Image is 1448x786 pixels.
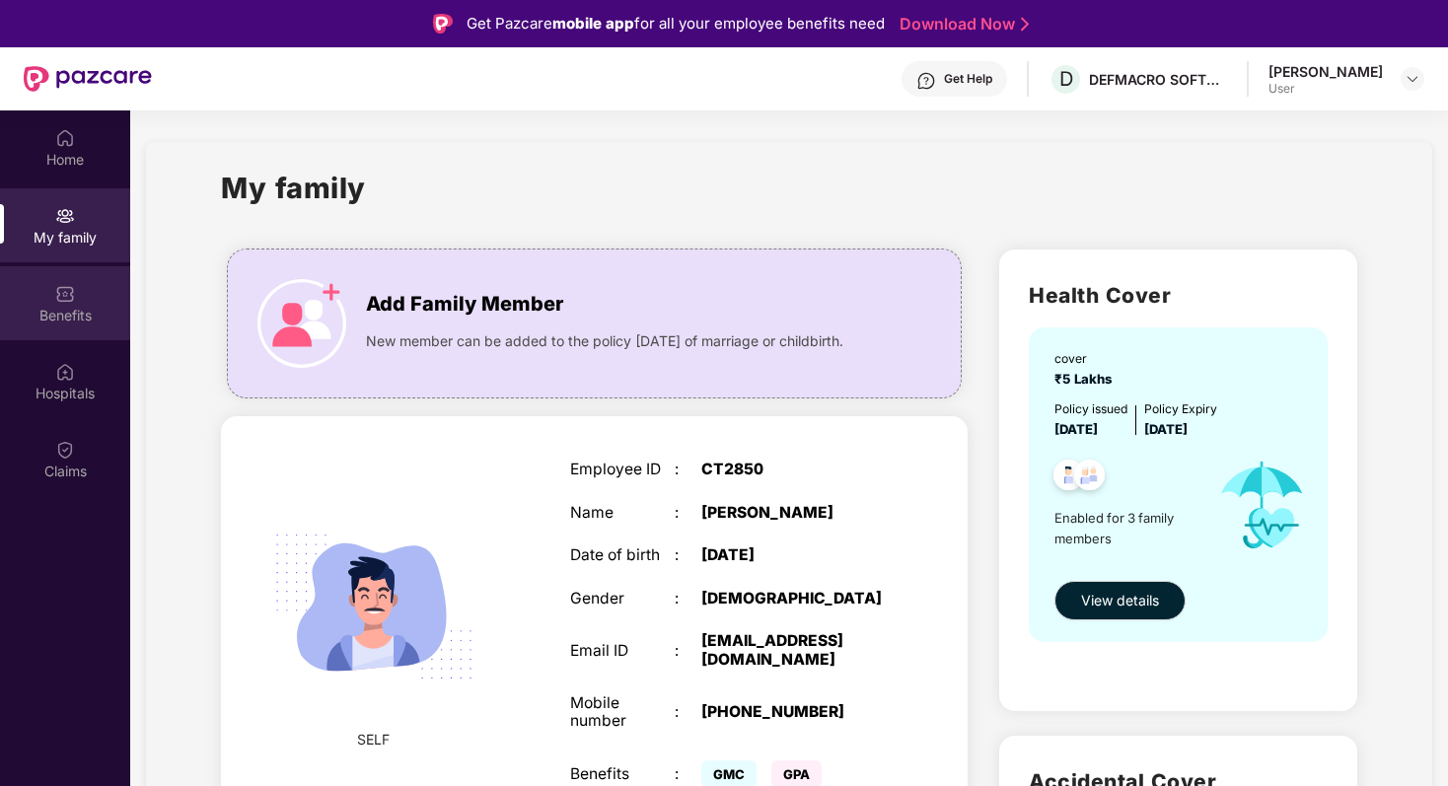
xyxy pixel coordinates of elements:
div: : [675,504,701,523]
span: Add Family Member [366,289,563,320]
div: CT2850 [701,461,885,479]
div: : [675,642,701,661]
span: SELF [357,729,390,750]
img: svg+xml;base64,PHN2ZyBpZD0iSG9zcGl0YWxzIiB4bWxucz0iaHR0cDovL3d3dy53My5vcmcvMjAwMC9zdmciIHdpZHRoPS... [55,362,75,382]
img: Logo [433,14,453,34]
div: Policy Expiry [1144,399,1217,418]
span: New member can be added to the policy [DATE] of marriage or childbirth. [366,330,843,352]
span: [DATE] [1144,421,1188,437]
img: svg+xml;base64,PHN2ZyB3aWR0aD0iMjAiIGhlaWdodD0iMjAiIHZpZXdCb3g9IjAgMCAyMCAyMCIgZmlsbD0ibm9uZSIgeG... [55,206,75,226]
div: DEFMACRO SOFTWARE PRIVATE LIMITED [1089,70,1227,89]
div: [DATE] [701,546,885,565]
h1: My family [221,166,366,210]
span: D [1059,67,1073,91]
div: : [675,546,701,565]
img: Stroke [1021,14,1029,35]
div: [DEMOGRAPHIC_DATA] [701,590,885,608]
div: [PERSON_NAME] [701,504,885,523]
button: View details [1054,581,1186,620]
span: Enabled for 3 family members [1054,508,1200,548]
div: Name [570,504,675,523]
span: ₹5 Lakhs [1054,371,1121,387]
div: [PERSON_NAME] [1268,62,1383,81]
div: [PHONE_NUMBER] [701,703,885,722]
span: [DATE] [1054,421,1098,437]
div: : [675,590,701,608]
div: : [675,765,701,784]
div: Get Pazcare for all your employee benefits need [467,12,885,36]
div: Get Help [944,71,992,87]
img: svg+xml;base64,PHN2ZyBpZD0iSG9tZSIgeG1sbnM9Imh0dHA6Ly93d3cudzMub3JnLzIwMDAvc3ZnIiB3aWR0aD0iMjAiIG... [55,128,75,148]
div: Policy issued [1054,399,1127,418]
strong: mobile app [552,14,634,33]
div: Mobile number [570,694,675,731]
div: Employee ID [570,461,675,479]
a: Download Now [900,14,1023,35]
div: [EMAIL_ADDRESS][DOMAIN_NAME] [701,632,885,669]
div: Benefits [570,765,675,784]
img: svg+xml;base64,PHN2ZyBpZD0iQmVuZWZpdHMiIHhtbG5zPSJodHRwOi8vd3d3LnczLm9yZy8yMDAwL3N2ZyIgd2lkdGg9Ij... [55,284,75,304]
img: svg+xml;base64,PHN2ZyB4bWxucz0iaHR0cDovL3d3dy53My5vcmcvMjAwMC9zdmciIHdpZHRoPSI0OC45NDMiIGhlaWdodD... [1045,454,1093,502]
h2: Health Cover [1029,279,1327,312]
img: svg+xml;base64,PHN2ZyB4bWxucz0iaHR0cDovL3d3dy53My5vcmcvMjAwMC9zdmciIHdpZHRoPSI0OC45NDMiIGhlaWdodD... [1065,454,1114,502]
img: svg+xml;base64,PHN2ZyB4bWxucz0iaHR0cDovL3d3dy53My5vcmcvMjAwMC9zdmciIHdpZHRoPSIyMjQiIGhlaWdodD0iMT... [252,484,496,729]
img: icon [257,279,346,368]
div: Email ID [570,642,675,661]
img: svg+xml;base64,PHN2ZyBpZD0iQ2xhaW0iIHhtbG5zPSJodHRwOi8vd3d3LnczLm9yZy8yMDAwL3N2ZyIgd2lkdGg9IjIwIi... [55,440,75,460]
img: icon [1201,440,1323,571]
img: New Pazcare Logo [24,66,152,92]
div: User [1268,81,1383,97]
div: cover [1054,349,1121,368]
span: View details [1081,590,1159,611]
div: Date of birth [570,546,675,565]
img: svg+xml;base64,PHN2ZyBpZD0iSGVscC0zMngzMiIgeG1sbnM9Imh0dHA6Ly93d3cudzMub3JnLzIwMDAvc3ZnIiB3aWR0aD... [916,71,936,91]
img: svg+xml;base64,PHN2ZyBpZD0iRHJvcGRvd24tMzJ4MzIiIHhtbG5zPSJodHRwOi8vd3d3LnczLm9yZy8yMDAwL3N2ZyIgd2... [1405,71,1420,87]
div: : [675,703,701,722]
div: Gender [570,590,675,608]
div: : [675,461,701,479]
